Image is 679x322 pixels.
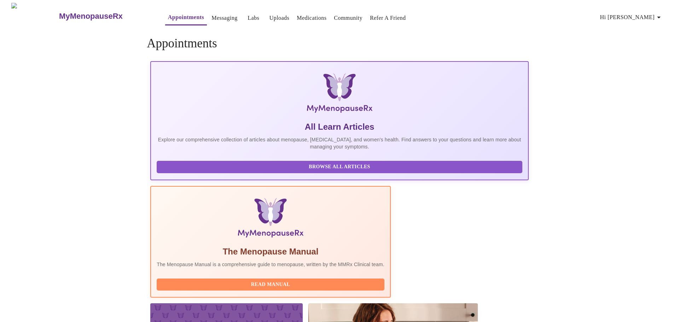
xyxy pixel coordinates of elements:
[164,163,515,171] span: Browse All Articles
[597,10,666,24] button: Hi [PERSON_NAME]
[157,121,522,133] h5: All Learn Articles
[168,12,204,22] a: Appointments
[157,279,384,291] button: Read Manual
[157,161,522,173] button: Browse All Articles
[209,11,240,25] button: Messaging
[267,11,292,25] button: Uploads
[600,12,663,22] span: Hi [PERSON_NAME]
[193,198,348,240] img: Menopause Manual
[157,261,384,268] p: The Menopause Manual is a comprehensive guide to menopause, written by the MMRx Clinical team.
[58,4,151,29] a: MyMenopauseRx
[157,163,524,169] a: Browse All Articles
[367,11,409,25] button: Refer a Friend
[11,3,58,29] img: MyMenopauseRx Logo
[269,13,290,23] a: Uploads
[214,73,465,116] img: MyMenopauseRx Logo
[331,11,365,25] button: Community
[164,280,377,289] span: Read Manual
[157,281,386,287] a: Read Manual
[242,11,265,25] button: Labs
[157,246,384,257] h5: The Menopause Manual
[248,13,259,23] a: Labs
[157,136,522,150] p: Explore our comprehensive collection of articles about menopause, [MEDICAL_DATA], and women's hea...
[147,36,532,51] h4: Appointments
[211,13,237,23] a: Messaging
[370,13,406,23] a: Refer a Friend
[297,13,326,23] a: Medications
[334,13,362,23] a: Community
[165,10,207,25] button: Appointments
[59,12,123,21] h3: MyMenopauseRx
[294,11,329,25] button: Medications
